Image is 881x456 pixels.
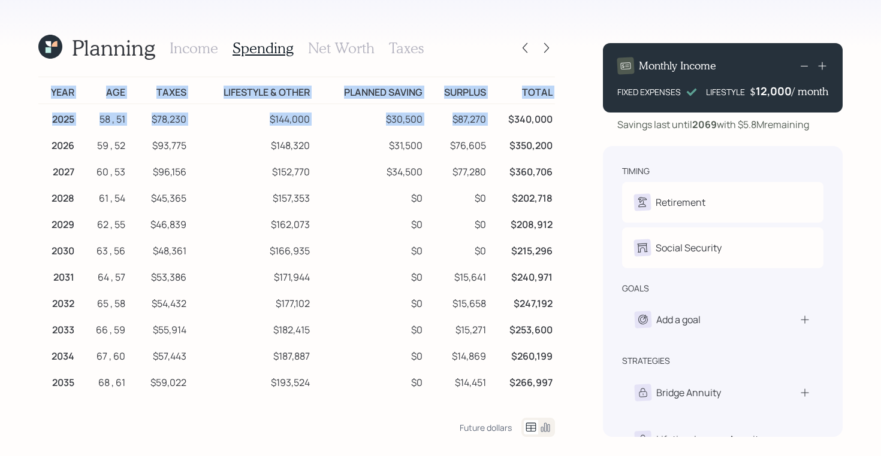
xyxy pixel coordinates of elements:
[488,183,555,209] td: $202,718
[706,86,745,98] div: LIFESTYLE
[189,341,312,367] td: $187,887
[189,77,312,104] td: Lifestyle & Other
[622,165,650,177] div: timing
[38,157,77,183] td: 2027
[128,157,189,183] td: $96,156
[38,209,77,236] td: 2029
[622,355,670,367] div: strategies
[750,85,756,98] h4: $
[792,85,828,98] h4: / month
[425,130,488,157] td: $76,605
[128,183,189,209] td: $45,365
[77,315,128,341] td: 66 , 59
[170,39,218,57] h3: Income
[312,157,425,183] td: $34,500
[128,341,189,367] td: $57,443
[189,288,312,315] td: $177,102
[312,236,425,262] td: $0
[189,262,312,288] td: $171,944
[38,236,77,262] td: 2030
[38,288,77,315] td: 2032
[639,59,716,72] h4: Monthly Income
[189,236,312,262] td: $166,935
[77,157,128,183] td: 60 , 53
[692,118,717,131] b: 2069
[488,209,555,236] td: $208,912
[425,394,488,420] td: $0
[77,183,128,209] td: 61 , 54
[312,183,425,209] td: $0
[756,84,792,98] div: 12,000
[308,39,375,57] h3: Net Worth
[488,262,555,288] td: $240,971
[128,394,189,420] td: $35,942
[312,209,425,236] td: $0
[128,104,189,131] td: $78,230
[38,104,77,131] td: 2025
[312,288,425,315] td: $0
[128,315,189,341] td: $55,914
[425,77,488,104] td: Surplus
[425,315,488,341] td: $15,271
[460,422,512,433] div: Future dollars
[128,367,189,394] td: $59,022
[189,157,312,183] td: $152,770
[656,195,705,209] div: Retirement
[77,130,128,157] td: 59 , 52
[425,288,488,315] td: $15,658
[656,432,764,446] div: Lifetime Income Annuity
[312,367,425,394] td: $0
[488,394,555,420] td: $235,272
[189,183,312,209] td: $157,353
[77,209,128,236] td: 62 , 55
[488,367,555,394] td: $266,997
[77,236,128,262] td: 63 , 56
[617,86,681,98] div: FIXED EXPENSES
[189,104,312,131] td: $144,000
[656,241,722,255] div: Social Security
[425,236,488,262] td: $0
[425,104,488,131] td: $87,270
[77,288,128,315] td: 65 , 58
[77,77,128,104] td: Age
[38,262,77,288] td: 2031
[77,104,128,131] td: 58 , 51
[488,288,555,315] td: $247,192
[128,130,189,157] td: $93,775
[189,209,312,236] td: $162,073
[425,341,488,367] td: $14,869
[389,39,424,57] h3: Taxes
[488,341,555,367] td: $260,199
[77,341,128,367] td: 67 , 60
[488,236,555,262] td: $215,296
[425,183,488,209] td: $0
[425,157,488,183] td: $77,280
[189,394,312,420] td: $199,330
[312,77,425,104] td: Planned Saving
[72,35,155,60] h1: Planning
[189,130,312,157] td: $148,320
[38,341,77,367] td: 2034
[312,104,425,131] td: $30,500
[488,130,555,157] td: $350,200
[312,341,425,367] td: $0
[38,394,77,420] td: 2036
[128,288,189,315] td: $54,432
[622,282,649,294] div: goals
[128,209,189,236] td: $46,839
[656,312,701,327] div: Add a goal
[38,77,77,104] td: Year
[488,157,555,183] td: $360,706
[425,367,488,394] td: $14,451
[38,367,77,394] td: 2035
[312,394,425,420] td: $0
[38,130,77,157] td: 2026
[77,394,128,420] td: 69 , 62
[488,315,555,341] td: $253,600
[425,209,488,236] td: $0
[38,315,77,341] td: 2033
[233,39,294,57] h3: Spending
[488,77,555,104] td: Total
[425,262,488,288] td: $15,641
[312,130,425,157] td: $31,500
